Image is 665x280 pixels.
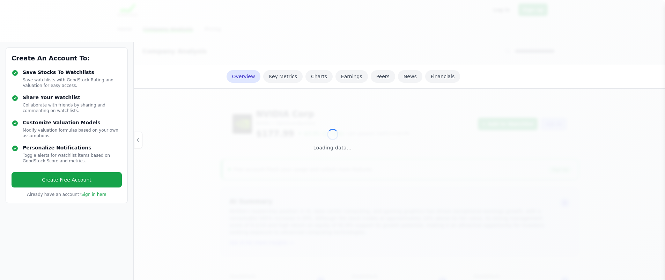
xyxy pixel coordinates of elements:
a: Financials [425,70,460,83]
p: Save watchlists with GoodStock Rating and Valuation for easy access. [23,77,122,88]
a: Sign in here [81,192,106,197]
h4: Customize Valuation Models [23,119,122,126]
a: Earnings [335,70,368,83]
h4: Personalize Notifications [23,144,122,151]
a: Overview [227,70,261,83]
a: Key Metrics [263,70,303,83]
div: Loading data... [313,144,352,152]
h3: Create An Account To: [12,53,122,63]
a: Create Free Account [12,172,122,187]
p: Collaborate with friends by sharing and commenting on watchlists. [23,102,122,113]
p: Already have an account? [12,192,122,197]
a: Peers [371,70,395,83]
p: Toggle alerts for watchlist items based on GoodStock Score and metrics. [23,153,122,164]
h4: Share Your Watchlist [23,94,122,101]
a: Charts [305,70,333,83]
h4: Save Stocks To Watchlists [23,69,122,76]
a: News [398,70,422,83]
p: Modify valuation formulas based on your own assumptions. [23,127,122,139]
